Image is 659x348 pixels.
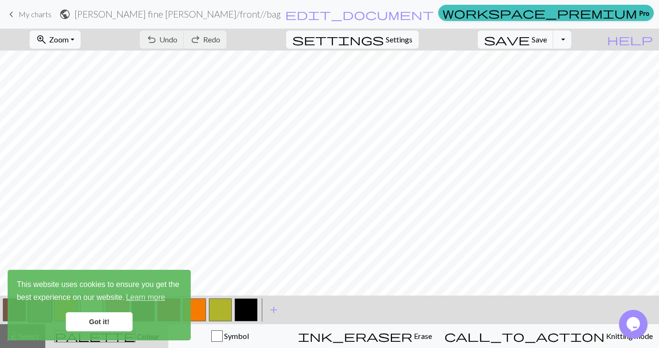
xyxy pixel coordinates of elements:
button: Erase [292,324,438,348]
iframe: chat widget [619,310,649,338]
span: zoom_in [36,33,47,46]
span: Knitting mode [605,331,653,340]
span: Symbol [223,331,249,340]
span: This website uses cookies to ensure you get the best experience on our website. [17,279,182,305]
span: public [59,8,71,21]
span: settings [292,33,384,46]
h2: [PERSON_NAME] fine [PERSON_NAME] / front//bag [74,9,281,20]
span: keyboard_arrow_left [6,8,17,21]
span: save [484,33,530,46]
button: Zoom [30,31,81,49]
a: learn more about cookies [124,290,166,305]
span: help [607,33,653,46]
span: edit_document [285,8,434,21]
span: ink_eraser [298,329,412,343]
button: SettingsSettings [286,31,419,49]
span: My charts [19,10,51,19]
button: Symbol [168,324,292,348]
a: dismiss cookie message [66,312,133,331]
span: workspace_premium [443,6,637,20]
a: My charts [6,6,51,22]
button: Save [478,31,554,49]
span: Settings [386,34,412,45]
span: Zoom [49,35,69,44]
span: Save [532,35,547,44]
i: Settings [292,34,384,45]
div: cookieconsent [8,270,191,340]
a: Pro [438,5,654,21]
span: highlight_alt [6,329,18,343]
span: Erase [412,331,432,340]
span: add [268,303,279,317]
span: call_to_action [444,329,605,343]
button: Knitting mode [438,324,659,348]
